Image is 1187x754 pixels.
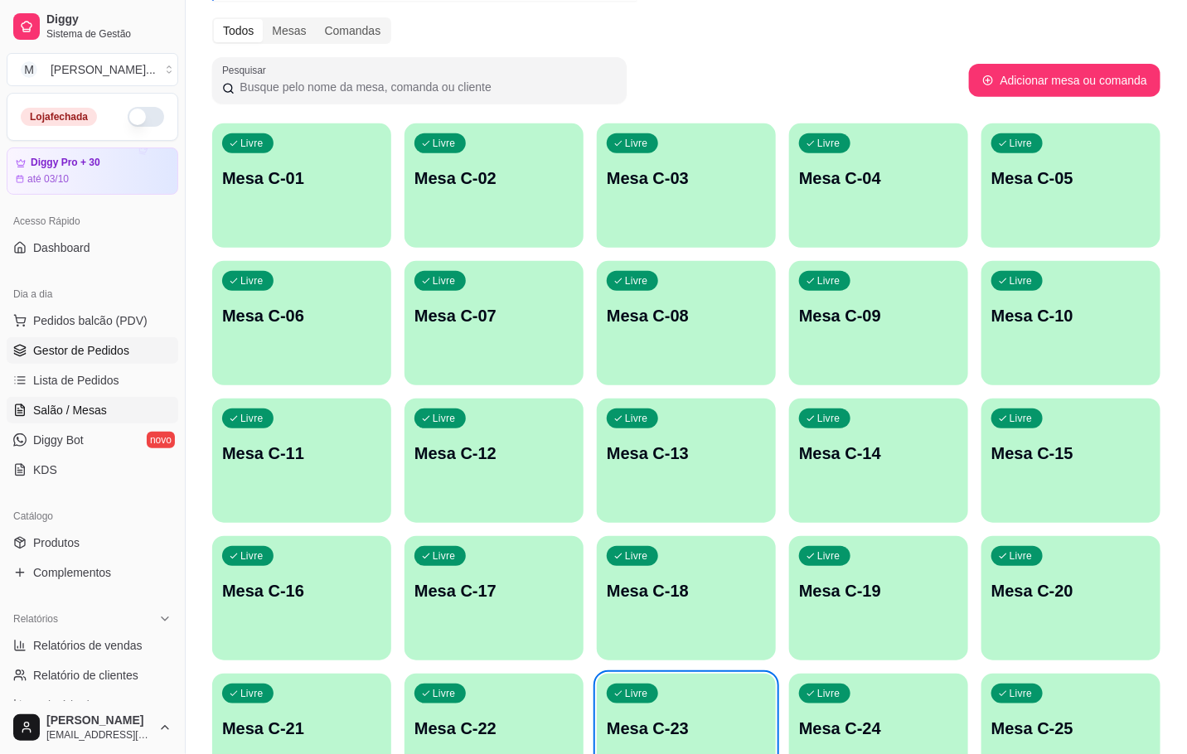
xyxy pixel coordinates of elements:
span: [EMAIL_ADDRESS][DOMAIN_NAME] [46,728,152,742]
a: Complementos [7,559,178,586]
p: Mesa C-09 [799,304,958,327]
p: Livre [240,549,264,563]
div: Catálogo [7,503,178,529]
button: Adicionar mesa ou comanda [969,64,1160,97]
button: LivreMesa C-17 [405,536,584,660]
p: Livre [1010,412,1033,425]
button: LivreMesa C-06 [212,261,391,385]
p: Mesa C-10 [991,304,1151,327]
span: Salão / Mesas [33,402,107,418]
button: LivreMesa C-18 [597,536,776,660]
p: Mesa C-22 [414,717,574,740]
a: Diggy Botnovo [7,427,178,453]
button: LivreMesa C-09 [789,261,968,385]
span: Sistema de Gestão [46,27,172,41]
span: Diggy Bot [33,432,84,448]
p: Livre [1010,137,1033,150]
p: Livre [240,137,264,150]
a: Lista de Pedidos [7,367,178,394]
button: LivreMesa C-05 [981,123,1160,248]
span: Dashboard [33,239,90,256]
p: Livre [433,274,456,288]
span: Relatório de clientes [33,667,138,684]
p: Livre [817,687,841,700]
p: Mesa C-02 [414,167,574,190]
a: Produtos [7,529,178,556]
a: DiggySistema de Gestão [7,7,178,46]
button: LivreMesa C-20 [981,536,1160,660]
a: Relatório de mesas [7,692,178,718]
button: LivreMesa C-10 [981,261,1160,385]
p: Mesa C-07 [414,304,574,327]
a: Diggy Pro + 30até 03/10 [7,147,178,195]
p: Mesa C-12 [414,442,574,465]
button: LivreMesa C-02 [405,123,584,248]
a: Gestor de Pedidos [7,337,178,364]
div: Acesso Rápido [7,208,178,234]
span: Relatório de mesas [33,697,133,713]
p: Livre [240,687,264,700]
p: Livre [1010,274,1033,288]
p: Livre [625,137,648,150]
p: Mesa C-13 [607,442,766,465]
a: Dashboard [7,234,178,261]
p: Livre [817,549,841,563]
p: Livre [625,412,648,425]
span: Diggy [46,12,172,27]
p: Mesa C-08 [607,304,766,327]
p: Mesa C-11 [222,442,381,465]
button: LivreMesa C-19 [789,536,968,660]
button: LivreMesa C-11 [212,399,391,523]
p: Mesa C-21 [222,717,381,740]
p: Mesa C-04 [799,167,958,190]
button: Alterar Status [128,107,164,127]
span: M [21,61,37,78]
button: LivreMesa C-16 [212,536,391,660]
p: Livre [433,549,456,563]
a: Relatório de clientes [7,662,178,689]
p: Livre [433,687,456,700]
p: Mesa C-03 [607,167,766,190]
button: [PERSON_NAME][EMAIL_ADDRESS][DOMAIN_NAME] [7,708,178,747]
div: Todos [214,19,263,42]
button: LivreMesa C-04 [789,123,968,248]
p: Mesa C-24 [799,717,958,740]
p: Mesa C-19 [799,579,958,602]
p: Mesa C-18 [607,579,766,602]
label: Pesquisar [222,63,272,77]
p: Mesa C-25 [991,717,1151,740]
span: Relatórios de vendas [33,637,143,654]
a: KDS [7,457,178,483]
div: Loja fechada [21,108,97,126]
p: Livre [1010,549,1033,563]
p: Livre [817,137,841,150]
span: Relatórios [13,612,58,626]
p: Livre [625,274,648,288]
p: Mesa C-17 [414,579,574,602]
button: Select a team [7,53,178,86]
button: LivreMesa C-14 [789,399,968,523]
input: Pesquisar [235,79,617,95]
button: LivreMesa C-13 [597,399,776,523]
a: Salão / Mesas [7,397,178,423]
p: Mesa C-14 [799,442,958,465]
button: LivreMesa C-08 [597,261,776,385]
p: Livre [625,549,648,563]
button: LivreMesa C-07 [405,261,584,385]
span: [PERSON_NAME] [46,713,152,728]
span: Gestor de Pedidos [33,342,129,359]
p: Mesa C-05 [991,167,1151,190]
div: [PERSON_NAME] ... [51,61,156,78]
button: LivreMesa C-03 [597,123,776,248]
button: LivreMesa C-15 [981,399,1160,523]
a: Relatórios de vendas [7,632,178,659]
article: até 03/10 [27,172,69,186]
p: Mesa C-20 [991,579,1151,602]
p: Livre [240,274,264,288]
p: Mesa C-16 [222,579,381,602]
div: Dia a dia [7,281,178,307]
article: Diggy Pro + 30 [31,157,100,169]
p: Livre [433,137,456,150]
p: Livre [817,274,841,288]
span: Complementos [33,564,111,581]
